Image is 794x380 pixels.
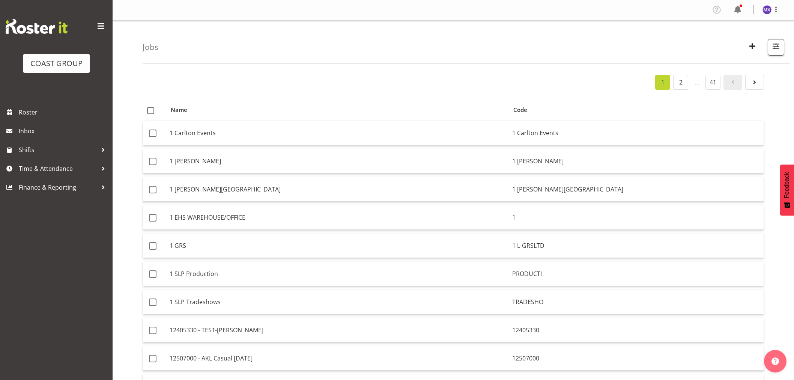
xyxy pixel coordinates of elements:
[509,205,764,230] td: 1
[509,346,764,371] td: 12507000
[509,121,764,145] td: 1 Carlton Events
[509,262,764,286] td: PRODUCTI
[167,177,509,202] td: 1 [PERSON_NAME][GEOGRAPHIC_DATA]
[509,234,764,258] td: 1 L-GRSLTD
[167,290,509,314] td: 1 SLP Tradeshows
[167,318,509,342] td: 12405330 - TEST-[PERSON_NAME]
[30,58,83,69] div: COAST GROUP
[705,75,720,90] a: 41
[19,163,98,174] span: Time & Attendance
[513,106,527,114] span: Code
[509,149,764,173] td: 1 [PERSON_NAME]
[167,262,509,286] td: 1 SLP Production
[673,75,688,90] a: 2
[171,106,187,114] span: Name
[780,164,794,216] button: Feedback - Show survey
[768,39,784,56] button: Filter Jobs
[143,43,158,51] h4: Jobs
[19,182,98,193] span: Finance & Reporting
[19,125,109,137] span: Inbox
[6,19,68,34] img: Rosterit website logo
[167,346,509,371] td: 12507000 - AKL Casual [DATE]
[771,357,779,365] img: help-xxl-2.png
[783,172,790,198] span: Feedback
[744,39,760,56] button: Create New Job
[762,5,771,14] img: michelle-xiang8229.jpg
[19,144,98,155] span: Shifts
[167,234,509,258] td: 1 GRS
[509,290,764,314] td: TRADESHO
[167,121,509,145] td: 1 Carlton Events
[509,177,764,202] td: 1 [PERSON_NAME][GEOGRAPHIC_DATA]
[167,149,509,173] td: 1 [PERSON_NAME]
[509,318,764,342] td: 12405330
[19,107,109,118] span: Roster
[167,205,509,230] td: 1 EHS WAREHOUSE/OFFICE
